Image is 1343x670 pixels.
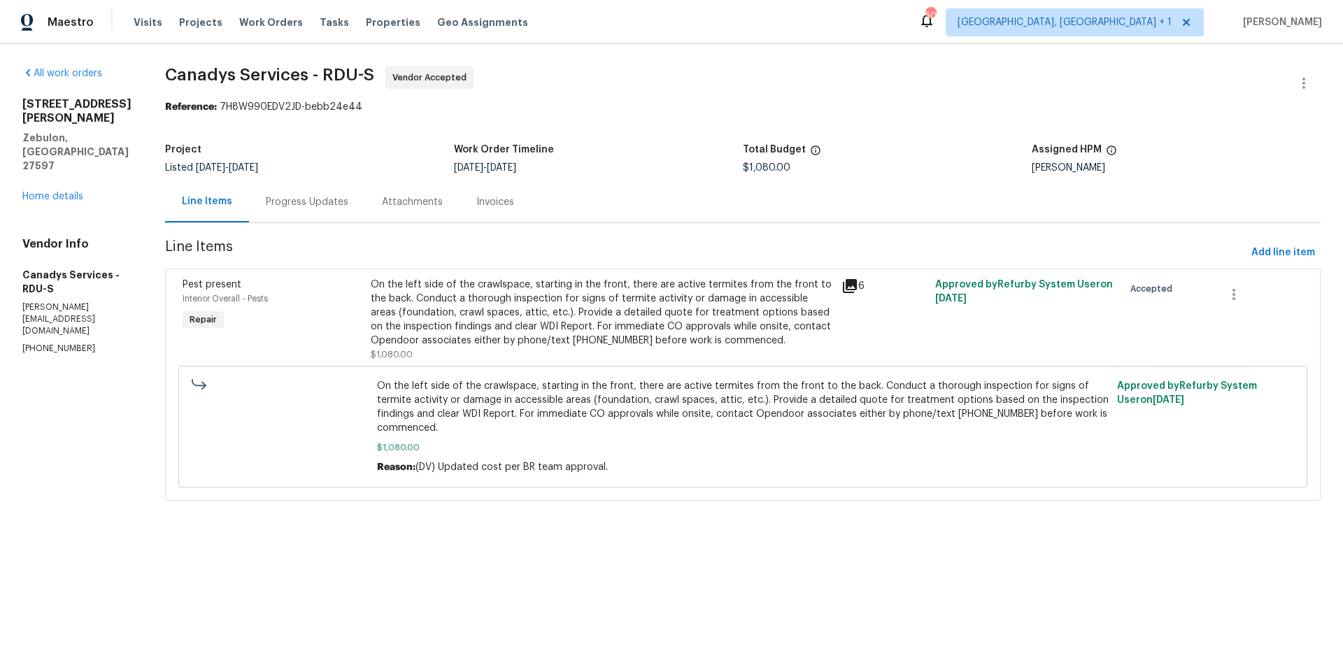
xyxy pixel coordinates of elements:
span: Listed [165,163,258,173]
span: Approved by Refurby System User on [935,280,1113,304]
span: - [454,163,516,173]
h5: Canadys Services - RDU-S [22,268,132,296]
span: [DATE] [454,163,483,173]
span: [DATE] [196,163,225,173]
span: Pest present [183,280,241,290]
div: Progress Updates [266,195,348,209]
div: 50 [925,8,935,22]
span: [GEOGRAPHIC_DATA], [GEOGRAPHIC_DATA] + 1 [958,15,1172,29]
span: Properties [366,15,420,29]
span: On the left side of the crawlspace, starting in the front, there are active termites from the fro... [377,379,1109,435]
div: [PERSON_NAME] [1032,163,1321,173]
h4: Vendor Info [22,237,132,251]
span: Approved by Refurby System User on [1117,381,1257,405]
span: [DATE] [487,163,516,173]
span: Vendor Accepted [392,71,472,85]
span: [PERSON_NAME] [1237,15,1322,29]
span: $1,080.00 [377,441,1109,455]
h2: [STREET_ADDRESS][PERSON_NAME] [22,97,132,125]
span: Geo Assignments [437,15,528,29]
span: Reason: [377,462,415,472]
div: 6 [841,278,927,294]
span: Projects [179,15,222,29]
span: Work Orders [239,15,303,29]
h5: Work Order Timeline [454,145,554,155]
div: On the left side of the crawlspace, starting in the front, there are active termites from the fro... [371,278,833,348]
h5: Assigned HPM [1032,145,1102,155]
div: 7H8W990EDV2JD-bebb24e44 [165,100,1321,114]
button: Add line item [1246,240,1321,266]
a: Home details [22,192,83,201]
span: [DATE] [935,294,967,304]
span: $1,080.00 [743,163,790,173]
span: Add line item [1251,244,1315,262]
span: Repair [184,313,222,327]
span: The total cost of line items that have been proposed by Opendoor. This sum includes line items th... [810,145,821,163]
span: Maestro [48,15,94,29]
div: Line Items [182,194,232,208]
span: Visits [134,15,162,29]
a: All work orders [22,69,102,78]
h5: Zebulon, [GEOGRAPHIC_DATA] 27597 [22,131,132,173]
span: (DV) Updated cost per BR team approval. [415,462,608,472]
b: Reference: [165,102,217,112]
span: Tasks [320,17,349,27]
span: Line Items [165,240,1246,266]
div: Invoices [476,195,514,209]
span: [DATE] [229,163,258,173]
span: Accepted [1130,282,1178,296]
span: Interior Overall - Pests [183,294,268,303]
span: $1,080.00 [371,350,413,359]
span: [DATE] [1153,395,1184,405]
span: - [196,163,258,173]
span: Canadys Services - RDU-S [165,66,374,83]
span: The hpm assigned to this work order. [1106,145,1117,163]
p: [PHONE_NUMBER] [22,343,132,355]
h5: Project [165,145,201,155]
h5: Total Budget [743,145,806,155]
p: [PERSON_NAME][EMAIL_ADDRESS][DOMAIN_NAME] [22,301,132,337]
div: Attachments [382,195,443,209]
